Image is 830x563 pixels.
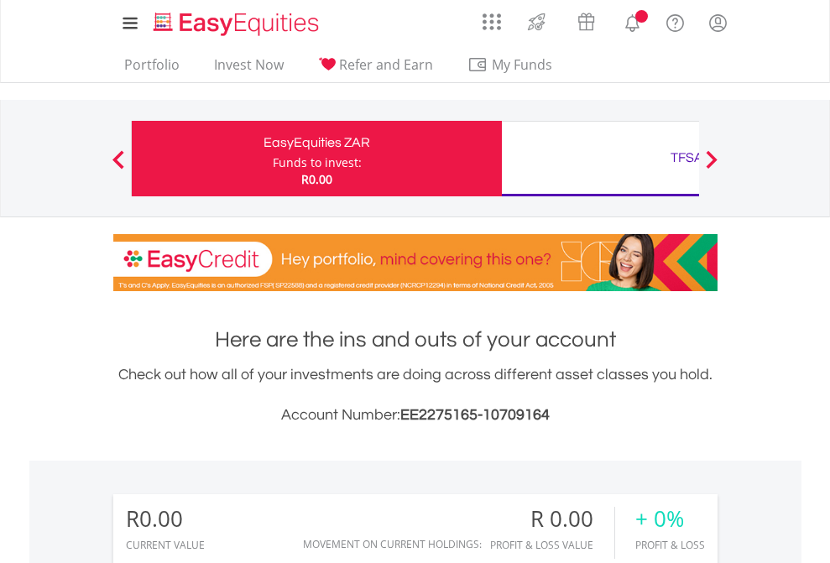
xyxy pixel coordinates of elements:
a: Home page [147,4,326,38]
a: My Profile [697,4,739,41]
div: + 0% [635,507,705,531]
div: R0.00 [126,507,205,531]
a: FAQ's and Support [654,4,697,38]
button: Previous [102,159,135,175]
div: Funds to invest: [273,154,362,171]
div: Movement on Current Holdings: [303,539,482,550]
div: EasyEquities ZAR [142,131,492,154]
h1: Here are the ins and outs of your account [113,325,718,355]
span: EE2275165-10709164 [400,407,550,423]
button: Next [695,159,728,175]
a: Refer and Earn [311,56,440,82]
a: Invest Now [207,56,290,82]
a: Notifications [611,4,654,38]
span: R0.00 [301,171,332,187]
a: Vouchers [561,4,611,35]
div: R 0.00 [490,507,614,531]
img: grid-menu-icon.svg [483,13,501,31]
a: AppsGrid [472,4,512,31]
img: vouchers-v2.svg [572,8,600,35]
img: EasyEquities_Logo.png [150,10,326,38]
a: Portfolio [117,56,186,82]
div: CURRENT VALUE [126,540,205,550]
span: My Funds [467,54,577,76]
img: EasyCredit Promotion Banner [113,234,718,291]
div: Check out how all of your investments are doing across different asset classes you hold. [113,363,718,427]
div: Profit & Loss Value [490,540,614,550]
img: thrive-v2.svg [523,8,551,35]
div: Profit & Loss [635,540,705,550]
h3: Account Number: [113,404,718,427]
span: Refer and Earn [339,55,433,74]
